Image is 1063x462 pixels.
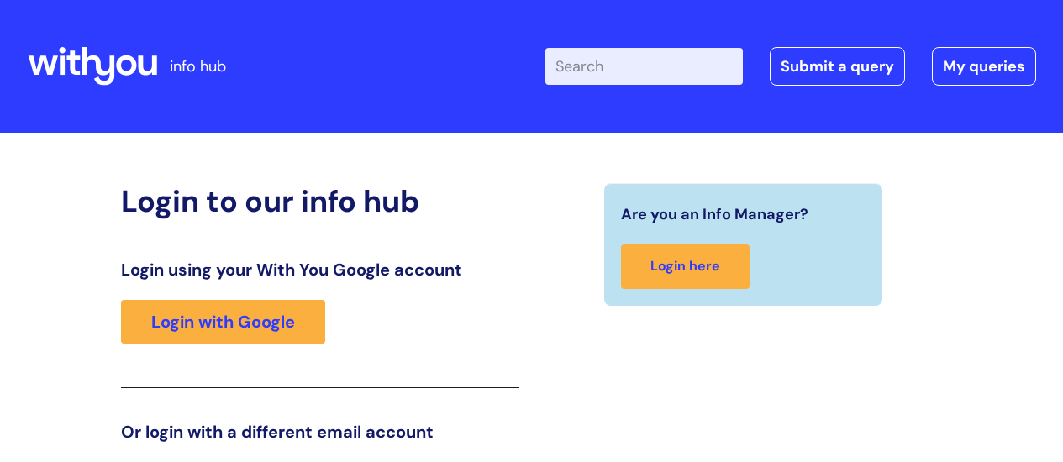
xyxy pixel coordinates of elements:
[621,244,750,289] a: Login here
[121,183,519,219] h2: Login to our info hub
[121,260,519,280] h3: Login using your With You Google account
[932,47,1036,86] a: My queries
[170,53,226,80] p: info hub
[770,47,905,86] a: Submit a query
[121,422,519,442] h3: Or login with a different email account
[621,201,808,228] span: Are you an Info Manager?
[121,300,325,344] a: Login with Google
[545,48,743,85] input: Search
